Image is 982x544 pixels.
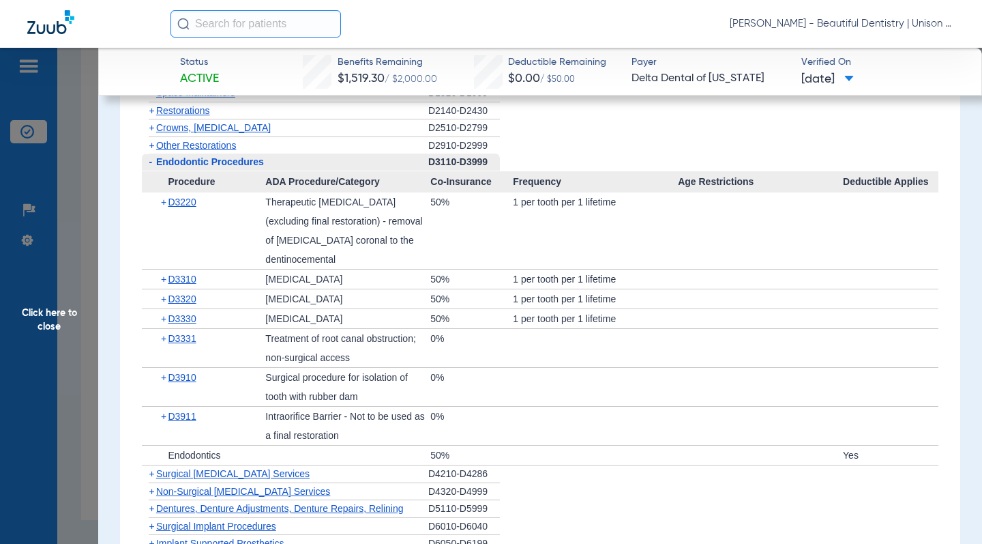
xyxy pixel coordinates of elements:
[161,270,168,289] span: +
[161,368,168,387] span: +
[265,192,430,269] div: Therapeutic [MEDICAL_DATA] (excluding final restoration) - removal of [MEDICAL_DATA] coronal to t...
[149,105,154,116] span: +
[180,55,219,70] span: Status
[513,309,678,328] div: 1 per tooth per 1 lifetime
[428,466,500,483] div: D4210-D4286
[428,119,500,137] div: D2510-D2799
[156,87,235,98] span: Space Maintainers
[430,446,513,465] div: 50%
[168,294,196,304] span: D3320
[168,197,196,207] span: D3220
[428,154,500,171] div: D3110-D3999
[430,270,513,289] div: 50%
[678,171,843,193] span: Age Restrictions
[168,274,196,285] span: D3310
[430,329,513,367] div: 0%
[177,18,190,30] img: Search Icon
[508,55,606,70] span: Deductible Remaining
[914,478,982,544] iframe: Chat Widget
[430,407,513,445] div: 0%
[168,313,196,324] span: D3330
[265,309,430,328] div: [MEDICAL_DATA]
[142,171,265,193] span: Procedure
[430,289,513,309] div: 50%
[430,309,513,328] div: 50%
[149,521,154,532] span: +
[428,137,500,154] div: D2910-D2999
[428,500,500,518] div: D5110-D5999
[161,192,168,212] span: +
[843,171,938,193] span: Deductible Applies
[338,72,385,85] span: $1,519.30
[168,411,196,422] span: D3911
[430,171,513,193] span: Co-Insurance
[385,74,437,84] span: / $2,000.00
[513,270,678,289] div: 1 per tooth per 1 lifetime
[27,10,74,34] img: Zuub Logo
[156,503,404,514] span: Dentures, Denture Adjustments, Denture Repairs, Relining
[843,446,938,465] div: Yes
[265,289,430,309] div: [MEDICAL_DATA]
[149,140,154,151] span: +
[156,122,271,133] span: Crowns, [MEDICAL_DATA]
[156,105,210,116] span: Restorations
[168,372,196,383] span: D3910
[265,171,430,193] span: ADA Procedure/Category
[428,518,500,536] div: D6010-D6040
[149,468,154,479] span: +
[156,156,264,167] span: Endodontic Procedures
[338,55,437,70] span: Benefits Remaining
[428,102,500,120] div: D2140-D2430
[430,368,513,406] div: 0%
[156,468,310,479] span: Surgical [MEDICAL_DATA] Services
[149,503,154,514] span: +
[513,192,678,269] div: 1 per tooth per 1 lifetime
[149,486,154,497] span: +
[161,329,168,348] span: +
[631,55,790,70] span: Payer
[265,407,430,445] div: Intraorifice Barrier - Not to be used as a final restoration
[170,10,341,38] input: Search for patients
[161,289,168,309] span: +
[156,140,237,151] span: Other Restorations
[156,521,276,532] span: Surgical Implant Procedures
[508,72,540,85] span: $0.00
[180,70,219,87] span: Active
[513,171,678,193] span: Frequency
[513,289,678,309] div: 1 per tooth per 1 lifetime
[430,192,513,269] div: 50%
[265,368,430,406] div: Surgical procedure for isolation of tooth with rubber dam
[730,17,955,31] span: [PERSON_NAME] - Beautiful Dentistry | Unison Dental Group
[540,76,575,84] span: / $50.00
[149,156,152,167] span: -
[168,333,196,344] span: D3331
[156,486,330,497] span: Non-Surgical [MEDICAL_DATA] Services
[149,122,154,133] span: +
[428,483,500,501] div: D4320-D4999
[161,407,168,426] span: +
[801,71,854,88] span: [DATE]
[801,55,959,70] span: Verified On
[265,329,430,367] div: Treatment of root canal obstruction; non-surgical access
[265,270,430,289] div: [MEDICAL_DATA]
[168,450,220,461] span: Endodontics
[161,309,168,328] span: +
[631,70,790,87] span: Delta Dental of [US_STATE]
